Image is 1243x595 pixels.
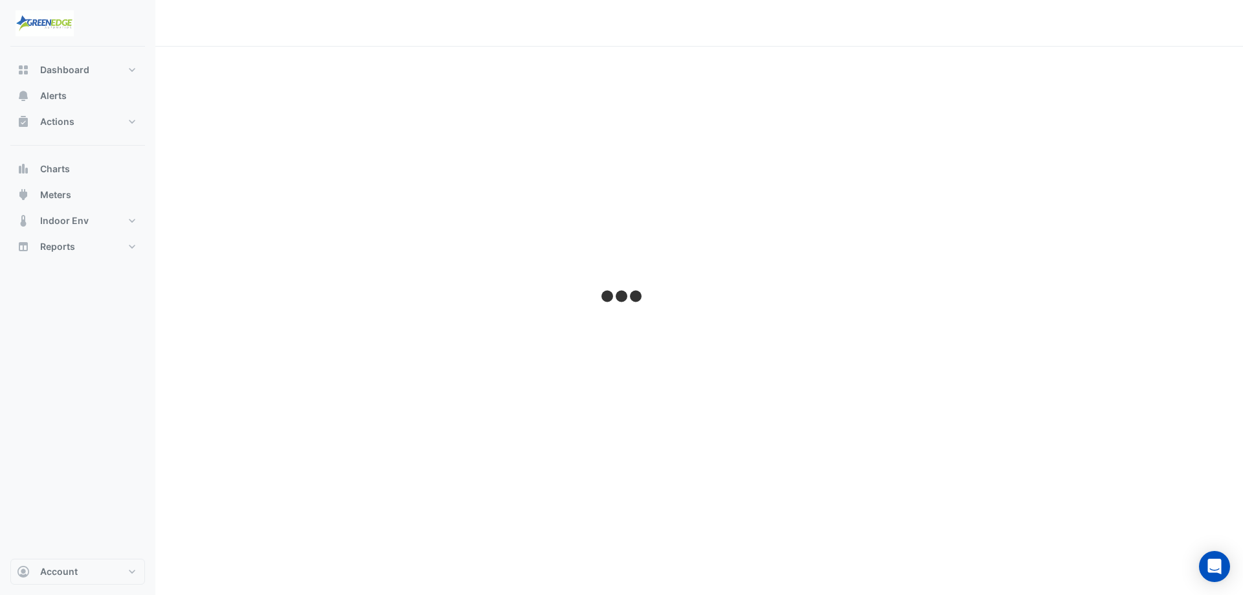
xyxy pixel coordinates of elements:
[16,10,74,36] img: Company Logo
[17,89,30,102] app-icon: Alerts
[40,214,89,227] span: Indoor Env
[17,240,30,253] app-icon: Reports
[40,188,71,201] span: Meters
[40,163,70,175] span: Charts
[10,182,145,208] button: Meters
[10,57,145,83] button: Dashboard
[17,214,30,227] app-icon: Indoor Env
[40,240,75,253] span: Reports
[40,565,78,578] span: Account
[40,63,89,76] span: Dashboard
[17,115,30,128] app-icon: Actions
[17,188,30,201] app-icon: Meters
[10,208,145,234] button: Indoor Env
[10,109,145,135] button: Actions
[40,89,67,102] span: Alerts
[1199,551,1230,582] div: Open Intercom Messenger
[10,559,145,585] button: Account
[40,115,74,128] span: Actions
[10,234,145,260] button: Reports
[17,163,30,175] app-icon: Charts
[10,83,145,109] button: Alerts
[17,63,30,76] app-icon: Dashboard
[10,156,145,182] button: Charts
